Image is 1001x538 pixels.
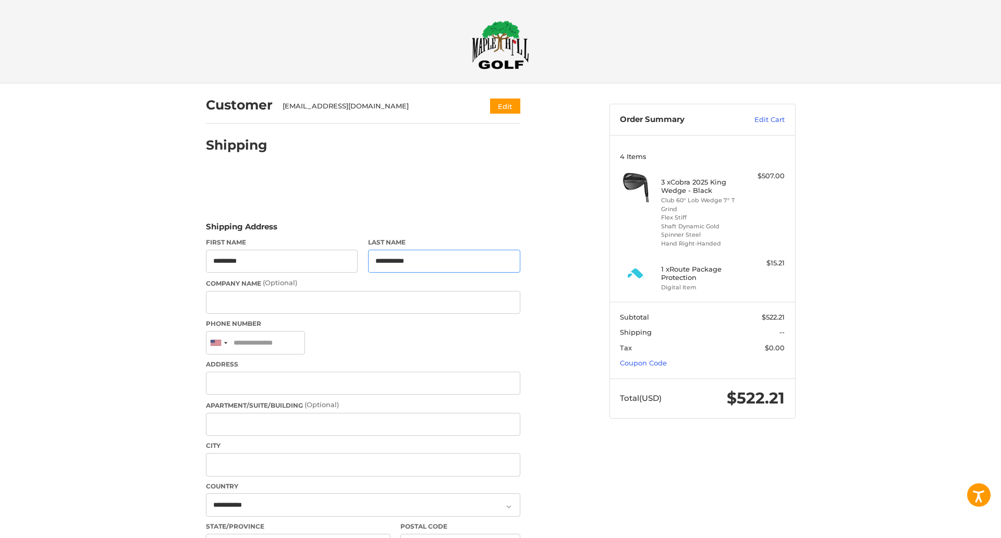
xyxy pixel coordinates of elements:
[620,344,632,352] span: Tax
[206,360,520,369] label: Address
[779,328,785,336] span: --
[661,178,741,195] h4: 3 x Cobra 2025 King Wedge - Black
[661,213,741,222] li: Flex Stiff
[206,482,520,491] label: Country
[206,441,520,450] label: City
[762,313,785,321] span: $522.21
[263,278,297,287] small: (Optional)
[620,152,785,161] h3: 4 Items
[727,388,785,408] span: $522.21
[620,328,652,336] span: Shipping
[743,171,785,181] div: $507.00
[206,332,230,354] div: United States: +1
[661,222,741,239] li: Shaft Dynamic Gold Spinner Steel
[661,196,741,213] li: Club 60° Lob Wedge 7° T Grind
[661,239,741,248] li: Hand Right-Handed
[206,221,277,238] legend: Shipping Address
[661,265,741,282] h4: 1 x Route Package Protection
[620,313,649,321] span: Subtotal
[206,137,267,153] h2: Shipping
[283,101,470,112] div: [EMAIL_ADDRESS][DOMAIN_NAME]
[620,393,662,403] span: Total (USD)
[400,522,520,531] label: Postal Code
[620,359,667,367] a: Coupon Code
[472,20,529,69] img: Maple Hill Golf
[765,344,785,352] span: $0.00
[743,258,785,268] div: $15.21
[732,115,785,125] a: Edit Cart
[206,278,520,288] label: Company Name
[661,283,741,292] li: Digital Item
[490,99,520,114] button: Edit
[620,115,732,125] h3: Order Summary
[206,319,520,328] label: Phone Number
[206,522,390,531] label: State/Province
[206,400,520,410] label: Apartment/Suite/Building
[304,400,339,409] small: (Optional)
[206,238,358,247] label: First Name
[206,97,273,113] h2: Customer
[368,238,520,247] label: Last Name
